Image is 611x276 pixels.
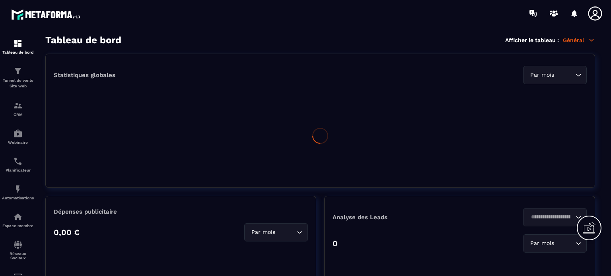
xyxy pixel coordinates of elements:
a: automationsautomationsWebinaire [2,123,34,151]
a: formationformationTunnel de vente Site web [2,60,34,95]
h3: Tableau de bord [45,35,121,46]
div: Search for option [523,66,587,84]
img: automations [13,184,23,194]
p: Analyse des Leads [333,214,460,221]
img: automations [13,129,23,138]
p: Tableau de bord [2,50,34,54]
a: formationformationTableau de bord [2,33,34,60]
p: Tunnel de vente Site web [2,78,34,89]
input: Search for option [528,213,574,222]
img: scheduler [13,156,23,166]
img: automations [13,212,23,222]
div: Search for option [244,223,308,241]
div: Search for option [523,208,587,226]
p: Webinaire [2,140,34,145]
input: Search for option [277,228,295,237]
p: Réseaux Sociaux [2,251,34,260]
p: Afficher le tableau : [505,37,559,43]
img: social-network [13,240,23,249]
a: social-networksocial-networkRéseaux Sociaux [2,234,34,266]
img: formation [13,66,23,76]
p: CRM [2,112,34,117]
input: Search for option [556,71,574,79]
span: Par mois [528,239,556,248]
a: schedulerschedulerPlanificateur [2,151,34,178]
a: formationformationCRM [2,95,34,123]
div: Search for option [523,234,587,253]
a: automationsautomationsEspace membre [2,206,34,234]
p: Statistiques globales [54,71,115,79]
p: Planificateur [2,168,34,172]
p: 0 [333,239,338,248]
img: formation [13,101,23,110]
a: automationsautomationsAutomatisations [2,178,34,206]
img: formation [13,39,23,48]
span: Par mois [249,228,277,237]
p: Espace membre [2,224,34,228]
p: Automatisations [2,196,34,200]
p: Dépenses publicitaire [54,208,308,215]
img: logo [11,7,83,22]
p: 0,00 € [54,228,80,237]
p: Général [563,37,595,44]
span: Par mois [528,71,556,79]
input: Search for option [556,239,574,248]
